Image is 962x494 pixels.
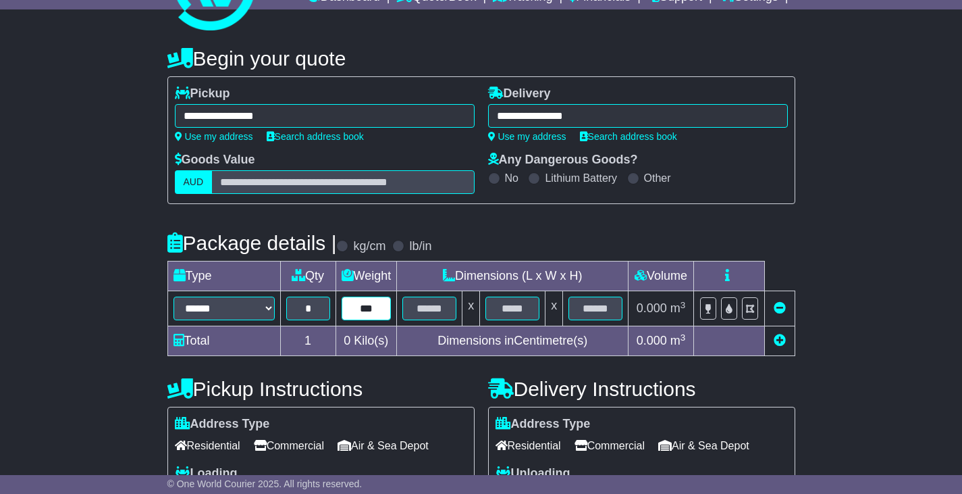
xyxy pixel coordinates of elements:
[629,262,694,291] td: Volume
[280,326,336,356] td: 1
[175,417,270,432] label: Address Type
[680,300,686,310] sup: 3
[338,435,429,456] span: Air & Sea Depot
[774,334,786,347] a: Add new item
[267,131,364,142] a: Search address book
[496,466,570,481] label: Unloading
[496,417,591,432] label: Address Type
[167,47,795,70] h4: Begin your quote
[175,131,253,142] a: Use my address
[644,172,671,184] label: Other
[175,153,255,168] label: Goods Value
[167,326,280,356] td: Total
[488,153,638,168] label: Any Dangerous Goods?
[254,435,324,456] span: Commercial
[670,334,686,347] span: m
[488,378,795,400] h4: Delivery Instructions
[505,172,518,184] label: No
[167,378,475,400] h4: Pickup Instructions
[409,239,431,254] label: lb/in
[397,262,629,291] td: Dimensions (L x W x H)
[580,131,677,142] a: Search address book
[175,466,238,481] label: Loading
[488,87,551,101] label: Delivery
[680,332,686,343] sup: 3
[545,291,563,326] td: x
[280,262,336,291] td: Qty
[175,435,240,456] span: Residential
[167,262,280,291] td: Type
[167,478,363,489] span: © One World Courier 2025. All rights reserved.
[637,301,667,315] span: 0.000
[336,326,397,356] td: Kilo(s)
[353,239,385,254] label: kg/cm
[658,435,749,456] span: Air & Sea Depot
[167,232,337,254] h4: Package details |
[774,301,786,315] a: Remove this item
[397,326,629,356] td: Dimensions in Centimetre(s)
[574,435,645,456] span: Commercial
[175,170,213,194] label: AUD
[175,87,230,101] label: Pickup
[462,291,480,326] td: x
[488,131,566,142] a: Use my address
[670,301,686,315] span: m
[545,172,617,184] label: Lithium Battery
[344,334,350,347] span: 0
[336,262,397,291] td: Weight
[637,334,667,347] span: 0.000
[496,435,561,456] span: Residential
